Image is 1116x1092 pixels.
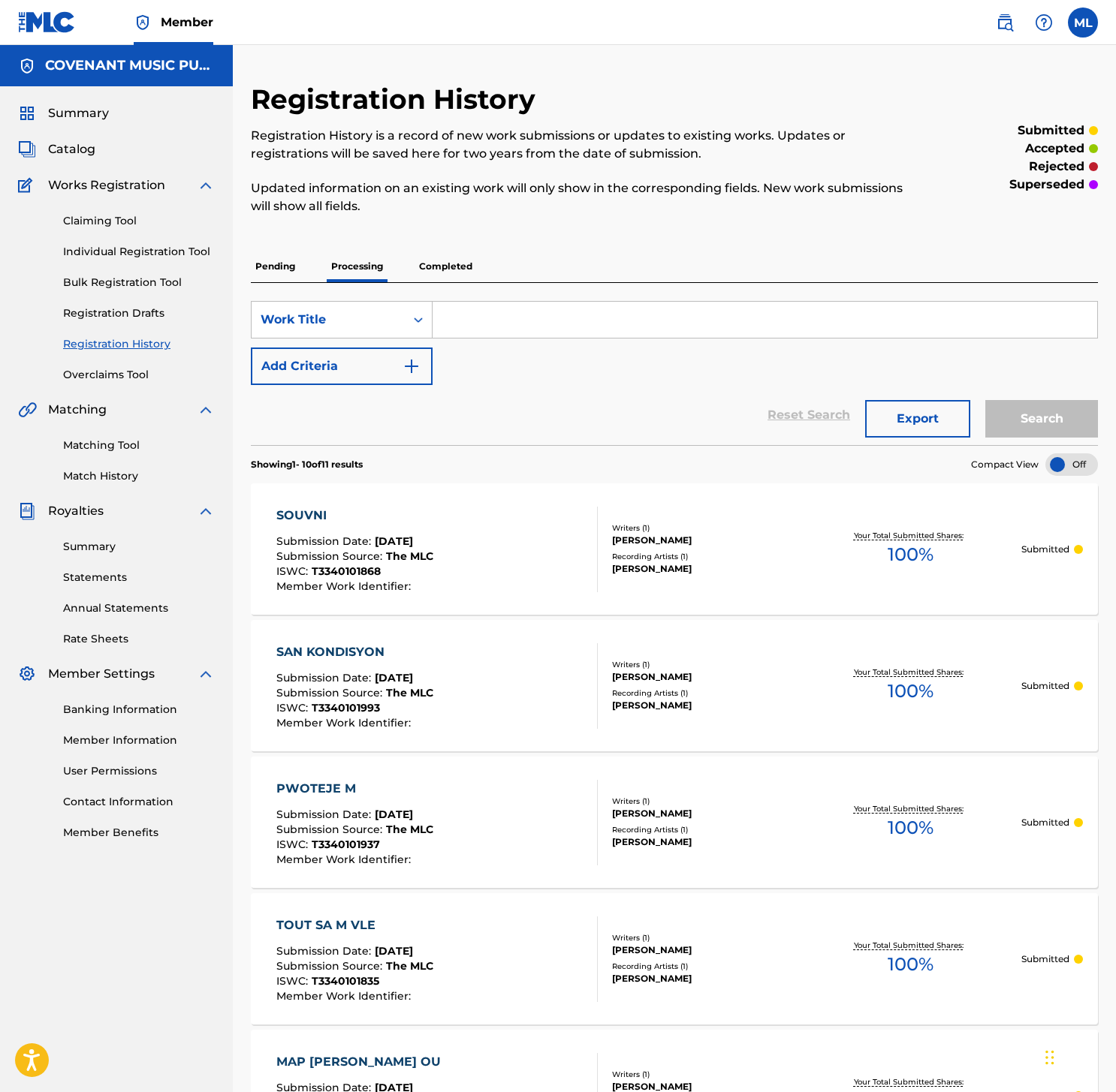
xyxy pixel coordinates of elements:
div: SAN KONDISYON [276,643,433,661]
span: ISWC : [276,838,312,851]
img: Accounts [18,57,36,75]
a: Member Information [63,733,215,748]
span: Member Work Identifier : [276,989,415,1003]
h2: Registration History [251,83,543,116]
img: Member Settings [18,665,36,683]
div: Recording Artists ( 1 ) [612,551,799,562]
span: Matching [48,401,107,419]
a: SummarySummary [18,104,109,122]
p: Submitted [1021,679,1069,693]
a: Claiming Tool [63,213,215,229]
img: Catalog [18,140,36,158]
p: Your Total Submitted Shares: [854,1076,967,1087]
span: Member Settings [48,665,155,683]
span: Royalties [48,502,104,520]
a: Matching Tool [63,438,215,453]
span: [DATE] [375,944,413,958]
div: TOUT SA M VLE [276,916,433,934]
iframe: Chat Widget [1041,1020,1116,1092]
span: 100 % [888,541,934,568]
div: Drag [1045,1035,1054,1080]
img: MLC Logo [18,11,76,33]
p: Registration History is a record of new work submissions or updates to existing works. Updates or... [251,127,903,163]
span: 100 % [888,814,934,841]
img: expand [197,665,215,683]
div: User Menu [1068,8,1098,38]
div: Work Title [261,311,396,329]
img: Royalties [18,502,36,520]
p: superseded [1009,176,1084,194]
div: SOUVNI [276,507,433,525]
a: Bulk Registration Tool [63,275,215,290]
a: Match History [63,468,215,484]
p: Showing 1 - 10 of 11 results [251,458,363,471]
span: Catalog [48,140,95,158]
span: ISWC : [276,701,312,714]
span: The MLC [386,823,433,836]
a: User Permissions [63,763,215,779]
p: Submitted [1021,816,1069,829]
div: [PERSON_NAME] [612,807,799,820]
div: Writers ( 1 ) [612,932,799,943]
span: T3340101835 [312,974,379,988]
img: expand [197,401,215,419]
img: Summary [18,104,36,122]
span: ISWC : [276,974,312,988]
a: Public Search [990,8,1020,38]
a: SAN KONDISYONSubmission Date:[DATE]Submission Source:The MLCISWC:T3340101993Member Work Identifie... [251,620,1098,751]
a: SOUVNISubmission Date:[DATE]Submission Source:The MLCISWC:T3340101868Member Work Identifier:Write... [251,483,1098,615]
p: submitted [1018,122,1084,140]
img: expand [197,502,215,520]
p: Updated information on an existing work will only show in the corresponding fields. New work subm... [251,179,903,215]
span: The MLC [386,959,433,973]
a: CatalogCatalog [18,140,95,158]
div: Writers ( 1 ) [612,796,799,807]
span: T3340101937 [312,838,380,851]
iframe: Resource Center [1074,777,1116,898]
a: Member Benefits [63,825,215,841]
a: Contact Information [63,794,215,810]
span: ISWC : [276,564,312,578]
span: Compact View [971,458,1039,471]
img: help [1035,14,1053,32]
div: [PERSON_NAME] [612,534,799,547]
div: Writers ( 1 ) [612,1069,799,1080]
span: T3340101993 [312,701,380,714]
p: Pending [251,251,300,282]
span: [DATE] [375,808,413,821]
img: search [996,14,1014,32]
button: Add Criteria [251,347,433,385]
p: Completed [415,251,477,282]
p: accepted [1025,140,1084,158]
a: Annual Statements [63,600,215,616]
a: Registration Drafts [63,305,215,321]
span: 100 % [888,678,934,705]
p: Your Total Submitted Shares: [854,530,967,541]
span: [DATE] [375,671,413,684]
div: [PERSON_NAME] [612,972,799,985]
button: Export [865,400,970,438]
a: Summary [63,539,215,555]
a: Individual Registration Tool [63,244,215,260]
span: Works Registration [48,176,165,194]
span: Member Work Identifier : [276,716,415,730]
p: rejected [1029,158,1084,176]
div: Writers ( 1 ) [612,659,799,670]
a: Statements [63,570,215,585]
span: Member Work Identifier : [276,579,415,593]
span: T3340101868 [312,564,381,578]
span: Member [161,14,213,31]
p: Your Total Submitted Shares: [854,803,967,814]
span: 100 % [888,951,934,978]
div: [PERSON_NAME] [612,835,799,849]
span: Member Work Identifier : [276,853,415,866]
div: Writers ( 1 ) [612,522,799,534]
span: Summary [48,104,109,122]
span: Submission Source : [276,959,386,973]
p: Your Total Submitted Shares: [854,940,967,951]
div: MAP [PERSON_NAME] OU [276,1053,448,1071]
span: The MLC [386,686,433,699]
span: The MLC [386,549,433,563]
div: Help [1029,8,1059,38]
form: Search Form [251,301,1098,445]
